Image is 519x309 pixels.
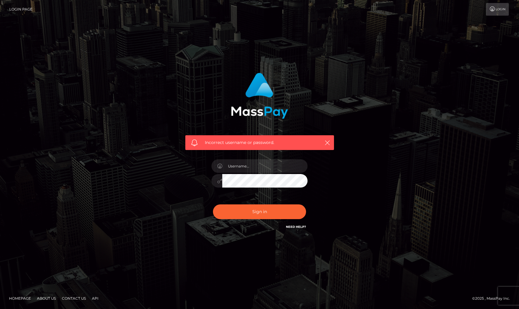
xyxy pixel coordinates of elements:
[90,294,101,303] a: API
[205,139,314,146] span: Incorrect username or password.
[9,3,32,16] a: Login Page
[286,225,306,229] a: Need Help?
[7,294,33,303] a: Homepage
[486,3,509,16] a: Login
[231,73,288,119] img: MassPay Login
[35,294,58,303] a: About Us
[213,204,306,219] button: Sign in
[472,295,514,302] div: © 2025 , MassPay Inc.
[59,294,88,303] a: Contact Us
[222,159,308,173] input: Username...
